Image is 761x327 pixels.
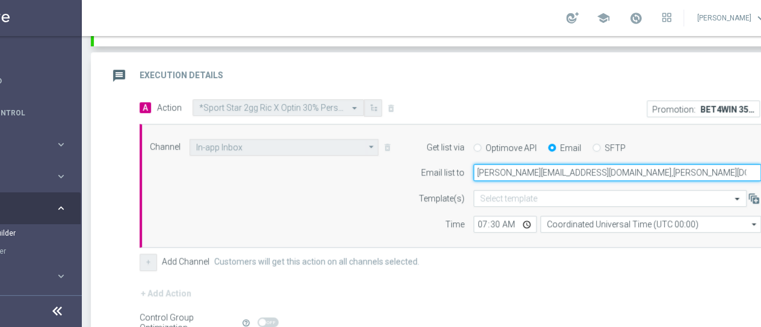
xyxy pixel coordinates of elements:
[242,319,250,327] i: help_outline
[421,168,464,178] label: Email list to
[108,65,130,87] i: message
[540,216,761,233] input: Coordinated Universal Time (UTC 00:00)
[157,103,182,113] label: Action
[485,142,537,153] label: Optimove API
[140,70,223,81] h2: Execution Details
[140,102,151,113] span: A
[55,270,67,282] i: keyboard_arrow_right
[55,139,67,150] i: keyboard_arrow_right
[748,216,760,232] i: arrow_drop_down
[214,257,419,267] label: Customers will get this action on all channels selected.
[560,142,581,153] label: Email
[162,257,209,267] label: Add Channel
[55,203,67,214] i: keyboard_arrow_right
[366,139,378,154] i: arrow_drop_down
[193,99,364,116] ng-select: *Sport Star 2gg Ric X Optin 30% Perso fino a 350€
[140,254,157,270] button: +
[597,11,610,25] span: school
[473,164,761,181] input: Enter email address, use comma to separate multiple Emails
[445,219,464,230] label: Time
[150,142,180,152] label: Channel
[55,171,67,182] i: keyboard_arrow_right
[189,139,378,156] input: In-app Inbox
[700,104,754,114] p: BET4WIN 350STAR
[427,142,464,153] label: Get list via
[605,142,626,153] label: SFTP
[652,104,695,114] p: Promotion:
[419,194,464,204] label: Template(s)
